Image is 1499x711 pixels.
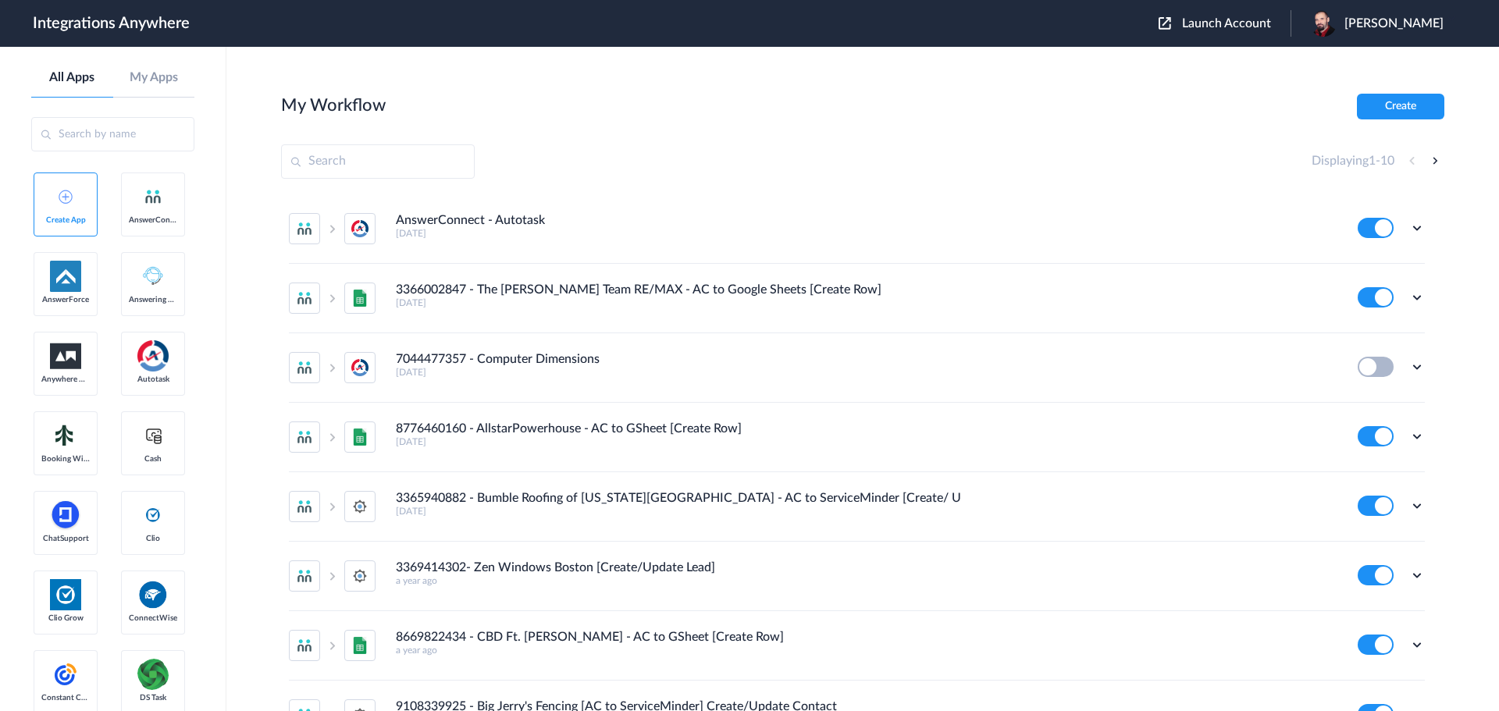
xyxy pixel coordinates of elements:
span: Answering Service [129,295,177,304]
span: Cash [129,454,177,464]
span: Create App [41,215,90,225]
h5: a year ago [396,645,1337,656]
img: distributedSource.png [137,659,169,690]
span: Anywhere Works [41,375,90,384]
img: Setmore_Logo.svg [50,421,81,450]
img: answerconnect-logo.svg [144,187,162,206]
img: autotask.png [137,340,169,371]
img: Answering_service.png [137,261,169,292]
input: Search [281,144,475,179]
h5: [DATE] [396,297,1337,308]
button: Create [1357,94,1444,119]
img: Clio.jpg [50,579,81,610]
a: All Apps [31,70,113,85]
h4: 3369414302- Zen Windows Boston [Create/Update Lead] [396,560,715,575]
span: AnswerConnect [129,215,177,225]
span: Clio [129,534,177,543]
span: ConnectWise [129,613,177,623]
h5: [DATE] [396,506,1337,517]
span: Clio Grow [41,613,90,623]
span: [PERSON_NAME] [1344,16,1444,31]
a: My Apps [113,70,195,85]
span: 10 [1380,155,1394,167]
span: Constant Contact [41,693,90,702]
span: AnswerForce [41,295,90,304]
h4: 7044477357 - Computer Dimensions [396,352,600,367]
span: DS Task [129,693,177,702]
span: Booking Widget [41,454,90,464]
span: Autotask [129,375,177,384]
img: af-app-logo.svg [50,261,81,292]
h5: [DATE] [396,436,1337,447]
h4: 8776460160 - AllstarPowerhouse - AC to GSheet [Create Row] [396,421,742,436]
img: cash-logo.svg [144,426,163,445]
img: clio-logo.svg [144,506,162,524]
h4: 8669822434 - CBD Ft. [PERSON_NAME] - AC to GSheet [Create Row] [396,630,784,645]
img: constant-contact.svg [50,659,81,690]
span: 1 [1369,155,1376,167]
h1: Integrations Anywhere [33,14,190,33]
h4: 3366002847 - The [PERSON_NAME] Team RE/MAX - AC to Google Sheets [Create Row] [396,283,881,297]
span: Launch Account [1182,17,1271,30]
span: ChatSupport [41,534,90,543]
h5: a year ago [396,575,1337,586]
h2: My Workflow [281,95,386,116]
img: chatsupport-icon.svg [50,499,81,531]
h5: [DATE] [396,228,1337,239]
h4: Displaying - [1312,154,1394,169]
input: Search by name [31,117,194,151]
img: headshot.png [1310,10,1337,37]
img: launch-acct-icon.svg [1159,17,1171,30]
h4: AnswerConnect - Autotask [396,213,545,228]
h4: 3365940882 - Bumble Roofing of [US_STATE][GEOGRAPHIC_DATA] - AC to ServiceMinder [Create/ Update ... [396,491,960,506]
button: Launch Account [1159,16,1291,31]
h5: [DATE] [396,367,1337,378]
img: connectwise.png [137,579,169,610]
img: add-icon.svg [59,190,73,204]
img: aww.png [50,343,81,369]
